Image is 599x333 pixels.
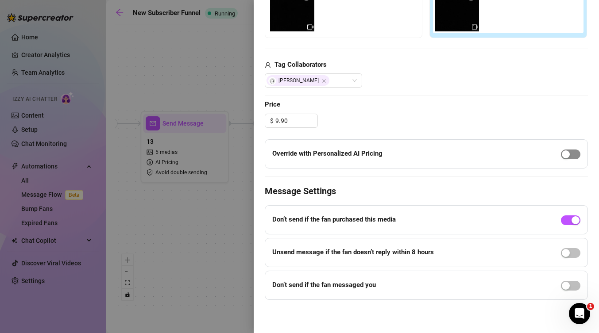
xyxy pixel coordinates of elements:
input: Free [275,114,317,127]
strong: Unsend message if the fan doesn’t reply within 8 hours [272,248,434,256]
strong: Don’t send if the fan purchased this media [272,215,396,223]
span: 1 [587,303,594,310]
img: hMwTX6vy_normal..jpg [268,77,276,85]
span: video-camera [472,24,478,30]
h4: Message Settings [265,185,588,197]
span: video-camera [307,24,313,30]
strong: Tag Collaborators [274,61,327,69]
iframe: Intercom live chat [569,303,590,324]
strong: Price [265,100,280,108]
strong: Don’t send if the fan messaged you [272,281,376,289]
span: [PERSON_NAME] [267,75,329,86]
span: user [265,60,271,70]
span: Close [322,79,326,83]
strong: Override with Personalized AI Pricing [272,149,383,157]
